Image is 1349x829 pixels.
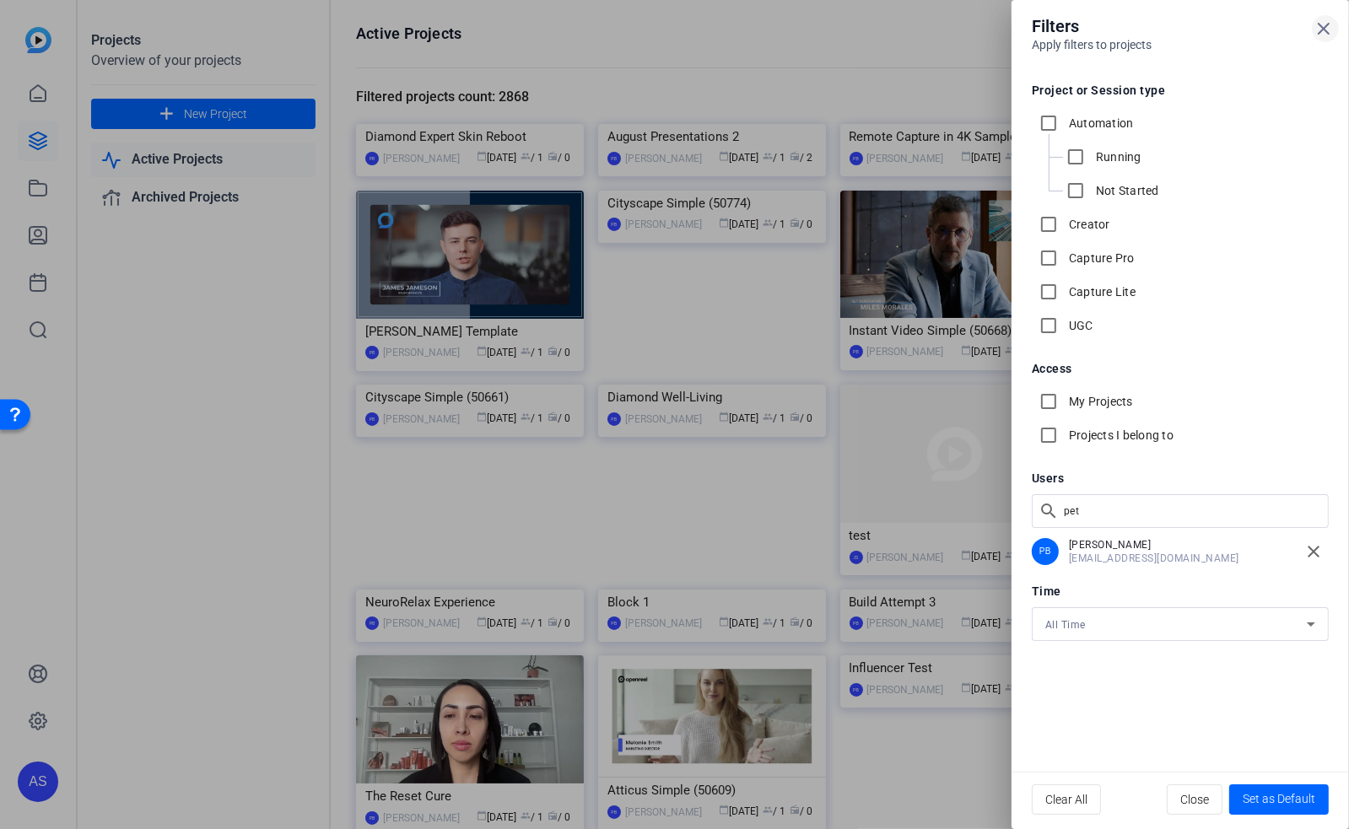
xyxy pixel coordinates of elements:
span: [PERSON_NAME] [1069,538,1292,552]
span: Close [1180,783,1209,816]
h5: Users [1032,472,1329,484]
button: Clear All [1032,784,1101,815]
mat-icon: search [1032,494,1060,528]
h5: Access [1032,363,1329,374]
span: All Time [1045,619,1086,631]
label: Capture Pro [1066,250,1135,266]
label: Projects I belong to [1066,427,1174,444]
label: Running [1093,148,1141,165]
h6: Apply filters to projects [1032,39,1329,51]
h5: Project or Session type [1032,84,1329,96]
span: Set as Default [1243,790,1315,808]
input: Search User [1064,501,1315,521]
label: Capture Lite [1066,283,1136,300]
div: PB [1032,538,1059,565]
label: UGC [1066,317,1093,334]
span: Clear All [1045,783,1087,816]
button: Set as Default [1229,784,1329,815]
button: Close [1167,784,1222,815]
mat-icon: close [1303,541,1324,562]
label: Not Started [1093,182,1159,199]
label: My Projects [1066,393,1133,410]
h5: Time [1032,585,1329,597]
label: Creator [1066,216,1110,233]
h4: Filters [1032,13,1329,39]
label: Automation [1066,115,1134,132]
span: [EMAIL_ADDRESS][DOMAIN_NAME] [1069,552,1292,565]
